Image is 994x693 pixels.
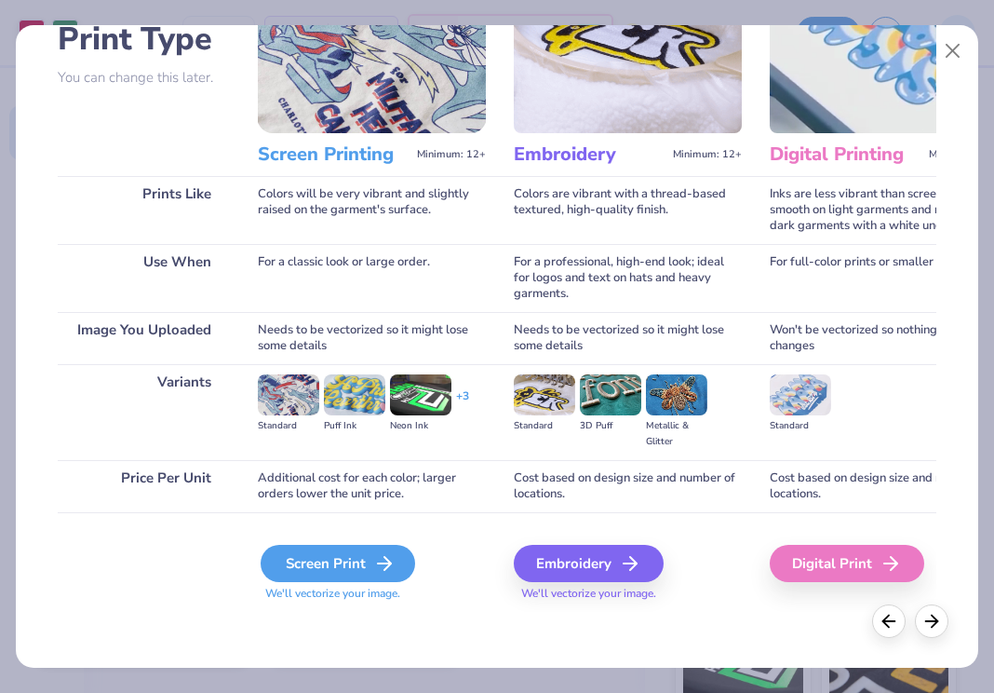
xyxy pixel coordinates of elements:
div: Screen Print [261,545,415,582]
div: Colors will be very vibrant and slightly raised on the garment's surface. [258,176,486,244]
div: Standard [770,418,831,434]
p: You can change this later. [58,70,230,86]
div: Price Per Unit [58,460,230,512]
div: Prints Like [58,176,230,244]
img: Metallic & Glitter [646,374,707,415]
div: Additional cost for each color; larger orders lower the unit price. [258,460,486,512]
div: Variants [58,364,230,460]
img: Standard [258,374,319,415]
img: Standard [514,374,575,415]
div: Puff Ink [324,418,385,434]
span: Minimum: 12+ [673,148,742,161]
div: Use When [58,244,230,312]
span: We'll vectorize your image. [258,586,486,602]
div: Standard [258,418,319,434]
h3: Screen Printing [258,143,410,167]
div: Embroidery [514,545,664,582]
img: Standard [770,374,831,415]
span: We'll vectorize your image. [514,586,742,602]
div: Image You Uploaded [58,312,230,364]
div: Needs to be vectorized so it might lose some details [258,312,486,364]
div: For a classic look or large order. [258,244,486,312]
h3: Digital Printing [770,143,921,167]
div: Needs to be vectorized so it might lose some details [514,312,742,364]
div: Colors are vibrant with a thread-based textured, high-quality finish. [514,176,742,244]
div: Metallic & Glitter [646,418,707,450]
h3: Embroidery [514,143,665,167]
img: Neon Ink [390,374,451,415]
img: 3D Puff [580,374,641,415]
img: Puff Ink [324,374,385,415]
div: Standard [514,418,575,434]
div: For a professional, high-end look; ideal for logos and text on hats and heavy garments. [514,244,742,312]
button: Close [935,34,971,69]
span: Minimum: 12+ [417,148,486,161]
div: + 3 [456,388,469,420]
div: Cost based on design size and number of locations. [514,460,742,512]
div: 3D Puff [580,418,641,434]
div: Neon Ink [390,418,451,434]
div: Digital Print [770,545,924,582]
